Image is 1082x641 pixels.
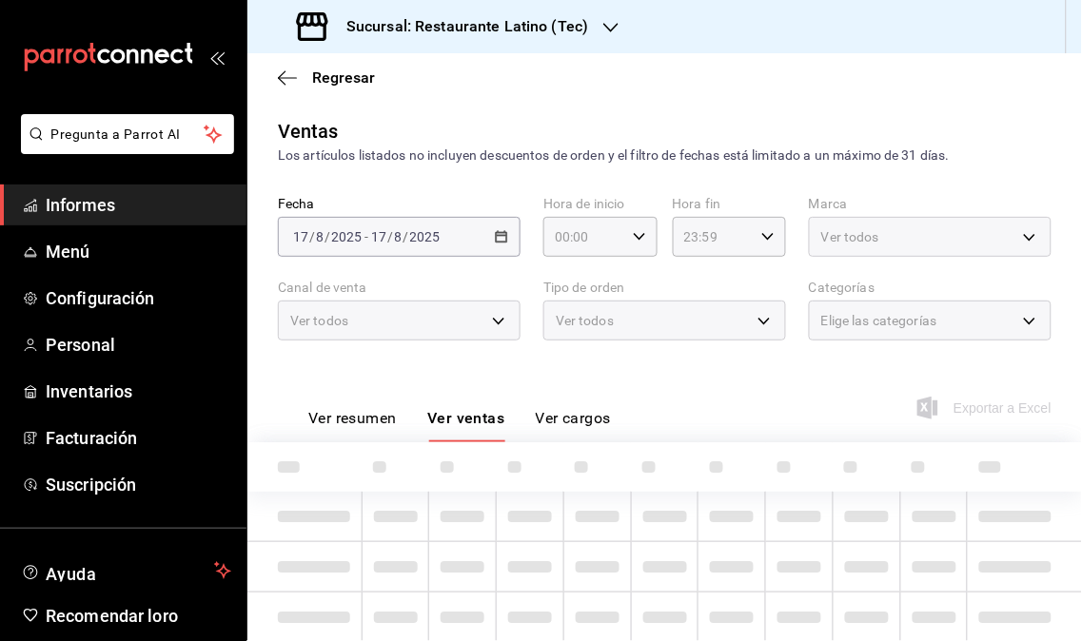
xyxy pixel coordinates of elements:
font: Ver todos [821,229,879,244]
font: Tipo de orden [543,281,625,296]
input: -- [394,229,403,244]
font: Marca [809,197,848,212]
input: ---- [330,229,363,244]
font: Pregunta a Parrot AI [51,126,181,142]
font: Canal de venta [278,281,367,296]
input: ---- [409,229,442,244]
font: Ver ventas [427,410,505,428]
span: / [387,229,393,244]
font: Recomendar loro [46,606,178,626]
div: pestañas de navegación [308,409,611,442]
button: abrir_cajón_menú [209,49,225,65]
font: Los artículos listados no incluyen descuentos de orden y el filtro de fechas está limitado a un m... [278,147,950,163]
span: / [309,229,315,244]
font: Personal [46,335,115,355]
font: Ver cargos [536,410,612,428]
font: Configuración [46,288,155,308]
font: Categorías [809,281,875,296]
font: Informes [46,195,115,215]
font: Menú [46,242,90,262]
font: Ver todos [556,313,614,328]
font: Hora de inicio [543,197,625,212]
button: Pregunta a Parrot AI [21,114,234,154]
input: -- [315,229,325,244]
font: Inventarios [46,381,132,401]
font: Elige las categorías [821,313,937,328]
font: Ayuda [46,564,97,584]
font: Ver todos [290,313,348,328]
font: Suscripción [46,475,136,495]
a: Pregunta a Parrot AI [13,138,234,158]
font: Fecha [278,197,315,212]
font: Ventas [278,120,339,143]
span: / [403,229,409,244]
input: -- [292,229,309,244]
font: Facturación [46,428,137,448]
span: - [364,229,368,244]
button: Regresar [278,68,375,87]
font: Sucursal: Restaurante Latino (Tec) [346,17,588,35]
font: Regresar [312,68,375,87]
input: -- [370,229,387,244]
font: Ver resumen [308,410,397,428]
font: Hora fin [673,197,721,212]
span: / [325,229,330,244]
